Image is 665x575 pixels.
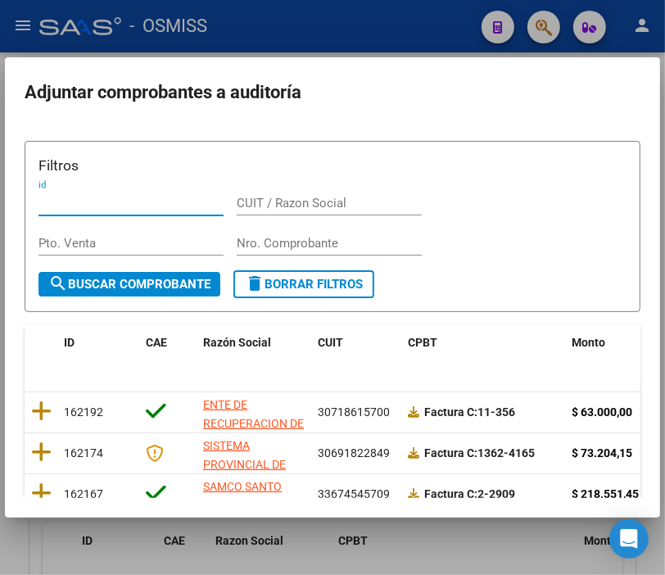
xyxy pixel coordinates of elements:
[424,405,515,419] strong: 11-356
[203,398,304,541] span: ENTE DE RECUPERACION DE FONDOS PARA EL FORTALECIMIENTO DEL SISTEMA DE SALUD DE MENDOZA (REFORSAL)...
[318,336,343,349] span: CUIT
[197,325,311,379] datatable-header-cell: Razón Social
[139,325,197,379] datatable-header-cell: CAE
[424,446,477,460] span: Factura C:
[38,272,220,297] button: Buscar Comprobante
[318,446,390,460] span: 30691822849
[401,325,565,379] datatable-header-cell: CPBT
[245,274,265,293] mat-icon: delete
[424,446,535,460] strong: 1362-4165
[64,487,103,500] span: 162167
[48,274,68,293] mat-icon: search
[424,405,477,419] span: Factura C:
[572,336,605,349] span: Monto
[318,487,390,500] span: 33674545709
[572,446,632,460] strong: $ 73.204,15
[64,446,103,460] span: 162174
[311,325,401,379] datatable-header-cell: CUIT
[609,519,649,559] div: Open Intercom Messenger
[64,336,75,349] span: ID
[203,439,286,490] span: SISTEMA PROVINCIAL DE SALUD
[408,336,437,349] span: CPBT
[318,405,390,419] span: 30718615700
[203,480,282,512] span: SAMCO SANTO TOME
[572,405,632,419] strong: $ 63.000,00
[572,487,639,500] strong: $ 218.551,45
[245,277,363,292] span: Borrar Filtros
[424,487,477,500] span: Factura C:
[64,405,103,419] span: 162192
[48,277,210,292] span: Buscar Comprobante
[38,155,627,176] h3: Filtros
[424,487,515,500] strong: 2-2909
[25,77,640,108] h2: Adjuntar comprobantes a auditoría
[146,336,167,349] span: CAE
[203,336,271,349] span: Razón Social
[233,270,374,298] button: Borrar Filtros
[57,325,139,379] datatable-header-cell: ID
